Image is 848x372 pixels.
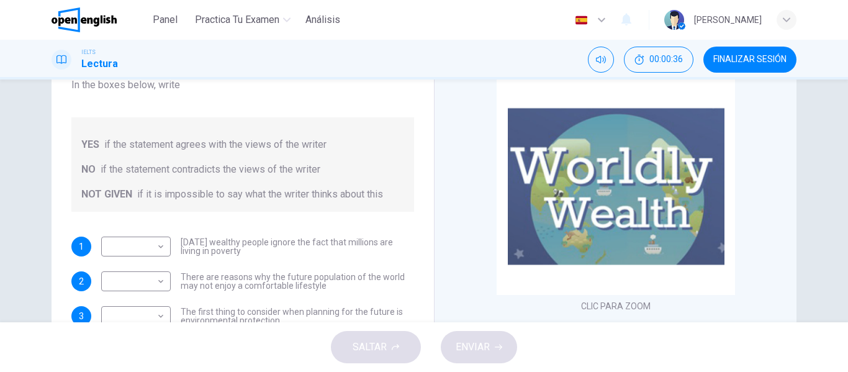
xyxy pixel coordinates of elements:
[624,47,693,73] button: 00:00:36
[181,273,414,290] span: There are reasons why the future population of the world may not enjoy a comfortable lifestyle
[137,187,383,202] span: if it is impossible to say what the writer thinks about this
[52,7,145,32] a: OpenEnglish logo
[181,238,414,255] span: [DATE] wealthy people ignore the fact that millions are living in poverty
[81,187,132,202] span: NOT GIVEN
[181,307,414,325] span: The first thing to consider when planning for the future is environmental protection
[81,162,96,177] span: NO
[624,47,693,73] div: Ocultar
[101,162,320,177] span: if the statement contradicts the views of the writer
[79,312,84,320] span: 3
[79,277,84,286] span: 2
[649,55,683,65] span: 00:00:36
[588,47,614,73] div: Silenciar
[145,9,185,31] button: Panel
[81,57,118,71] h1: Lectura
[190,9,295,31] button: Practica tu examen
[703,47,796,73] button: FINALIZAR SESIÓN
[81,137,99,152] span: YES
[153,12,178,27] span: Panel
[195,12,279,27] span: Practica tu examen
[694,12,762,27] div: [PERSON_NAME]
[305,12,340,27] span: Análisis
[52,7,117,32] img: OpenEnglish logo
[79,242,84,251] span: 1
[664,10,684,30] img: Profile picture
[713,55,787,65] span: FINALIZAR SESIÓN
[300,9,345,31] button: Análisis
[574,16,589,25] img: es
[104,137,327,152] span: if the statement agrees with the views of the writer
[81,48,96,57] span: IELTS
